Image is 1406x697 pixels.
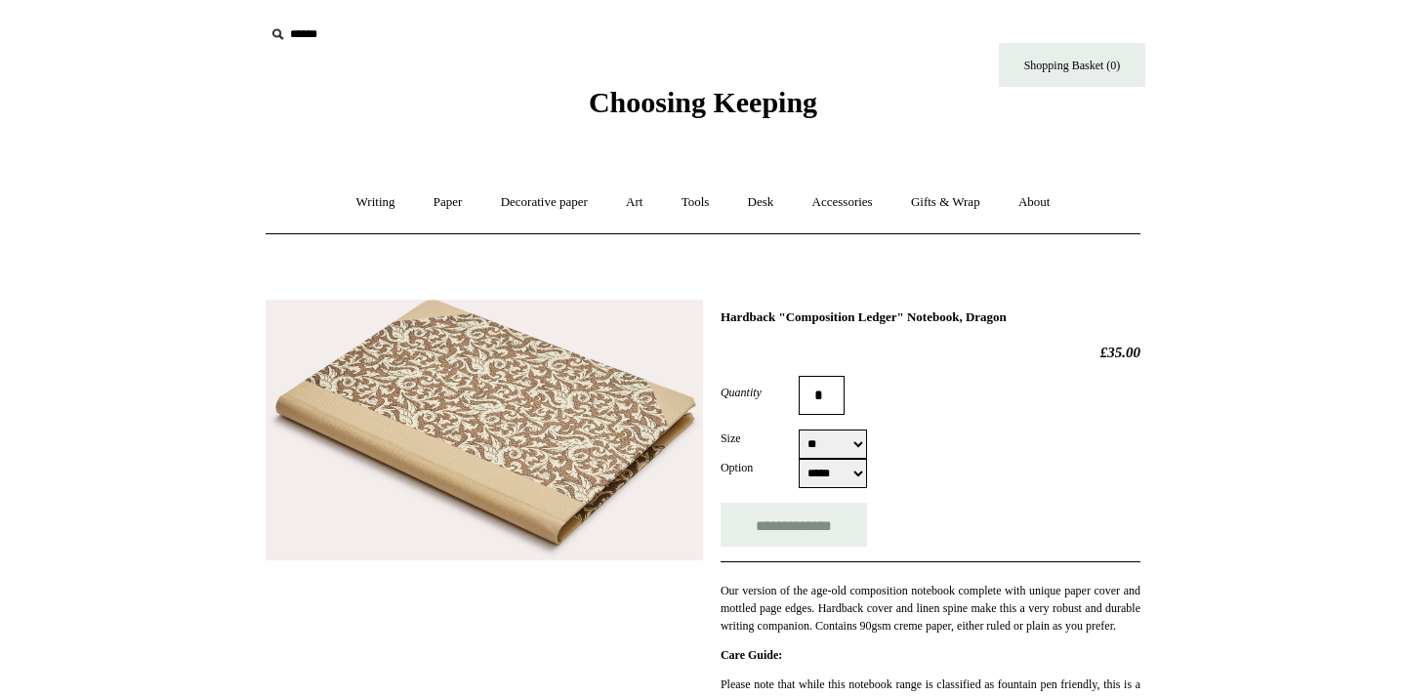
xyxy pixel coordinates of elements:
[730,177,792,228] a: Desk
[589,102,817,115] a: Choosing Keeping
[608,177,660,228] a: Art
[1001,177,1068,228] a: About
[589,86,817,118] span: Choosing Keeping
[721,430,799,447] label: Size
[721,309,1140,325] h1: Hardback "Composition Ledger" Notebook, Dragon
[664,177,727,228] a: Tools
[721,582,1140,635] p: Our version of the age-old composition notebook complete with unique paper cover and mottled page...
[999,43,1145,87] a: Shopping Basket (0)
[721,384,799,401] label: Quantity
[721,459,799,476] label: Option
[416,177,480,228] a: Paper
[721,344,1140,361] h2: £35.00
[893,177,998,228] a: Gifts & Wrap
[339,177,413,228] a: Writing
[266,300,703,561] img: Hardback "Composition Ledger" Notebook, Dragon
[483,177,605,228] a: Decorative paper
[721,648,782,662] strong: Care Guide:
[795,177,890,228] a: Accessories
